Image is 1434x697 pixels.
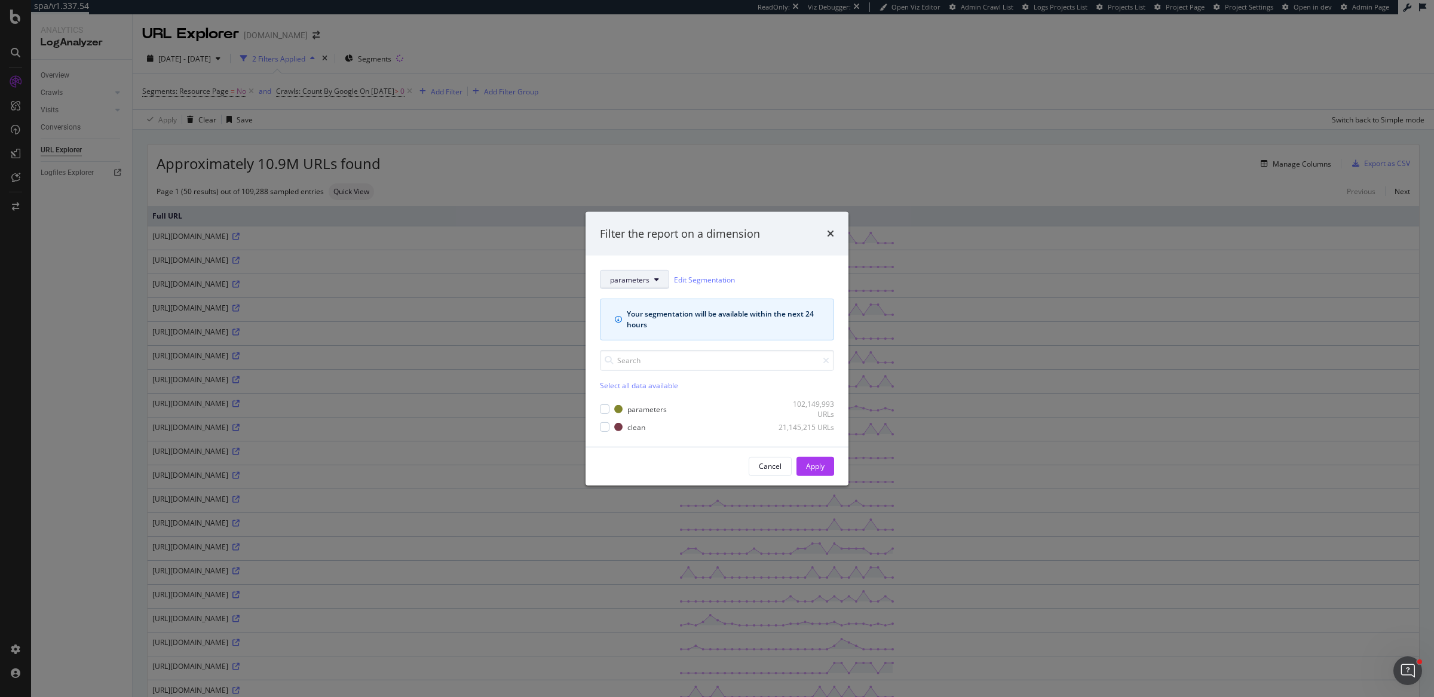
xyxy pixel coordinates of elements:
[776,399,834,419] div: 102,149,993 URLs
[1393,656,1422,685] iframe: Intercom live chat
[627,404,667,414] div: parameters
[749,457,792,476] button: Cancel
[600,350,834,371] input: Search
[586,211,848,485] div: modal
[627,422,645,432] div: clean
[759,461,782,471] div: Cancel
[600,226,760,241] div: Filter the report on a dimension
[610,274,649,284] span: parameters
[776,422,834,432] div: 21,145,215 URLs
[600,299,834,340] div: info banner
[600,270,669,289] button: parameters
[627,309,819,330] div: Your segmentation will be available within the next 24 hours
[806,461,825,471] div: Apply
[674,274,735,286] a: Edit Segmentation
[827,226,834,241] div: times
[796,457,834,476] button: Apply
[600,380,834,391] div: Select all data available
